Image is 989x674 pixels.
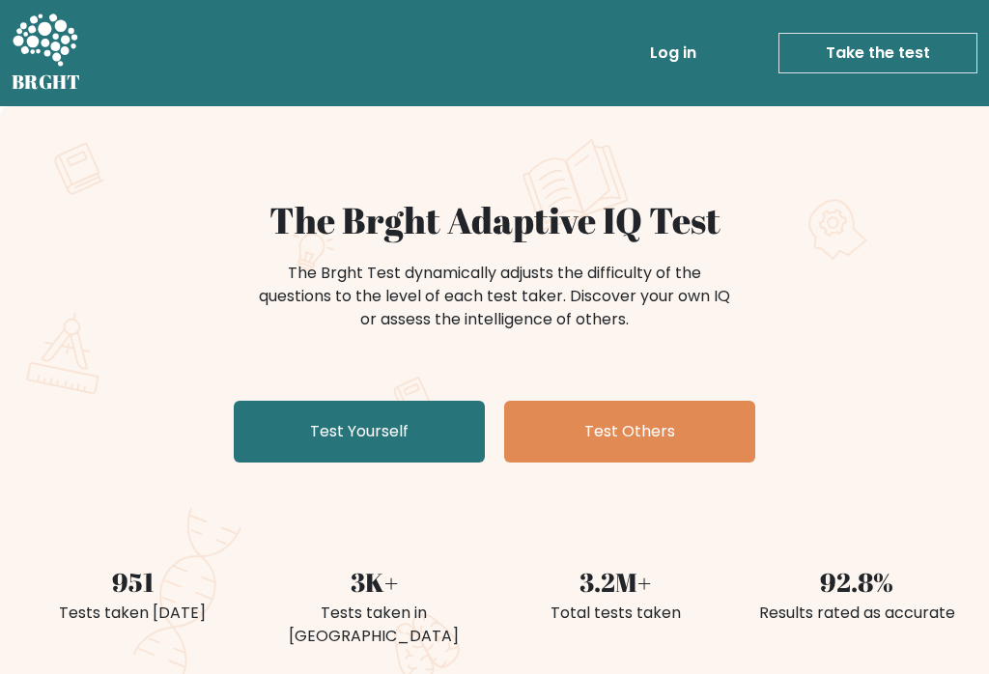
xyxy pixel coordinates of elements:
[748,563,966,602] div: 92.8%
[778,33,977,73] a: Take the test
[23,199,966,242] h1: The Brght Adaptive IQ Test
[506,563,724,602] div: 3.2M+
[23,563,241,602] div: 951
[265,563,483,602] div: 3K+
[265,602,483,648] div: Tests taken in [GEOGRAPHIC_DATA]
[234,401,485,463] a: Test Yourself
[642,34,704,72] a: Log in
[12,8,81,98] a: BRGHT
[506,602,724,625] div: Total tests taken
[504,401,755,463] a: Test Others
[23,602,241,625] div: Tests taken [DATE]
[12,70,81,94] h5: BRGHT
[748,602,966,625] div: Results rated as accurate
[253,262,736,331] div: The Brght Test dynamically adjusts the difficulty of the questions to the level of each test take...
